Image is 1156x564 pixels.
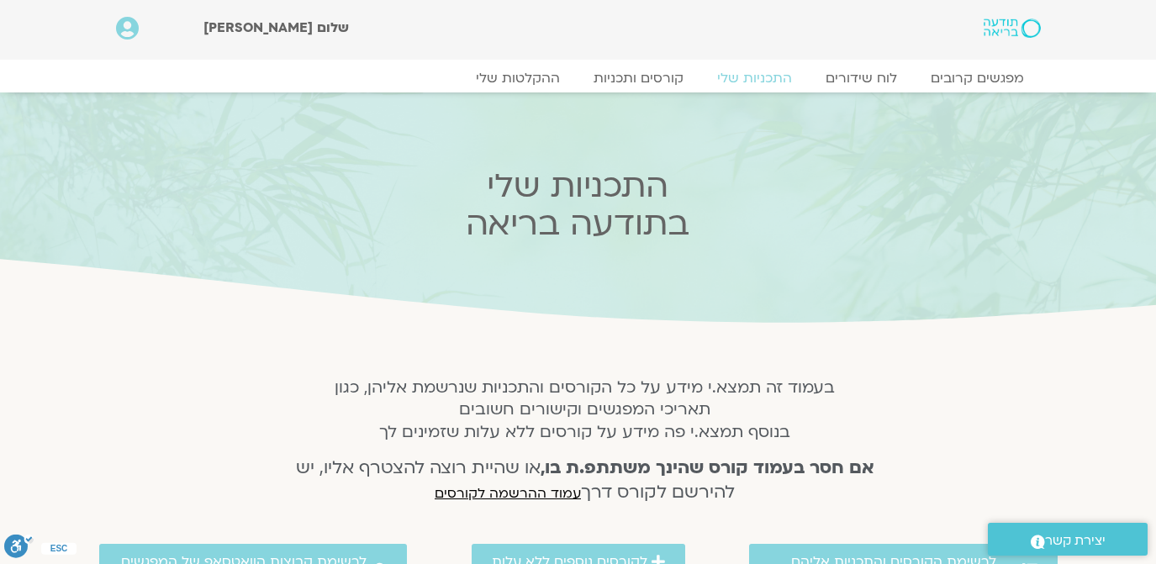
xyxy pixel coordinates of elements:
a: התכניות שלי [700,70,809,87]
a: יצירת קשר [988,523,1148,556]
nav: Menu [116,70,1041,87]
a: ההקלטות שלי [459,70,577,87]
a: קורסים ותכניות [577,70,700,87]
a: עמוד ההרשמה לקורסים [435,484,581,503]
a: לוח שידורים [809,70,914,87]
span: יצירת קשר [1045,530,1106,552]
h4: או שהיית רוצה להצטרף אליו, יש להירשם לקורס דרך [273,456,896,505]
h2: התכניות שלי בתודעה בריאה [248,167,907,243]
a: מפגשים קרובים [914,70,1041,87]
strong: אם חסר בעמוד קורס שהינך משתתפ.ת בו, [541,456,874,480]
span: שלום [PERSON_NAME] [203,18,349,37]
h5: בעמוד זה תמצא.י מידע על כל הקורסים והתכניות שנרשמת אליהן, כגון תאריכי המפגשים וקישורים חשובים בנו... [273,377,896,443]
